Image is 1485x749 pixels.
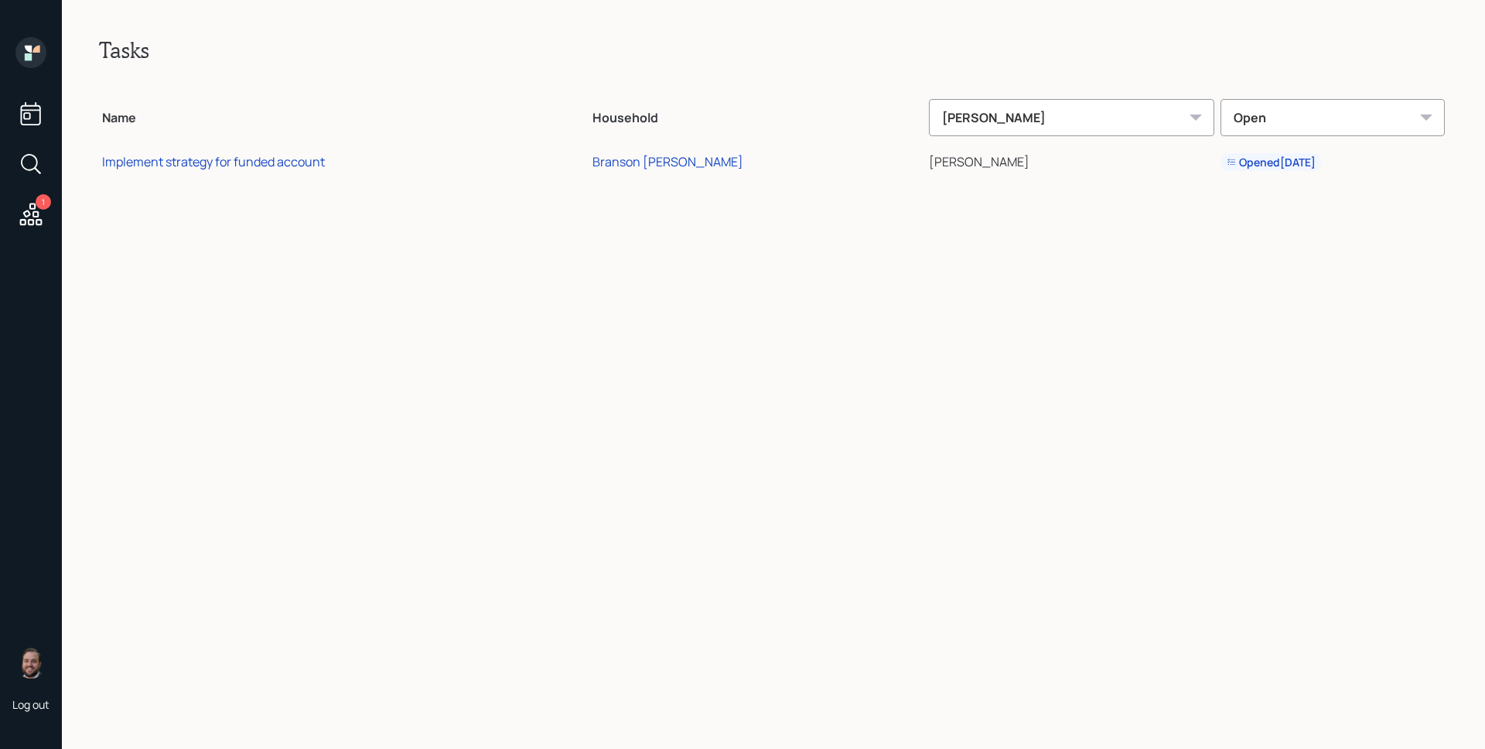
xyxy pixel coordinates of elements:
[15,648,46,679] img: james-distasi-headshot.png
[99,88,589,142] th: Name
[929,99,1214,136] div: [PERSON_NAME]
[1220,99,1445,136] div: Open
[102,153,325,170] div: Implement strategy for funded account
[36,194,51,210] div: 1
[1227,155,1316,170] div: Opened [DATE]
[592,153,743,170] div: Branson [PERSON_NAME]
[589,88,926,142] th: Household
[99,37,1448,63] h2: Tasks
[12,697,49,712] div: Log out
[926,142,1217,178] td: [PERSON_NAME]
